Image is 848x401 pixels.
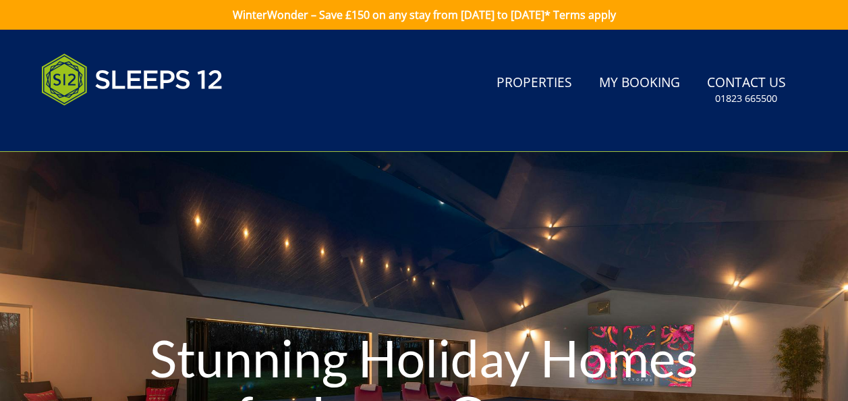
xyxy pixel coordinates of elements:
[41,46,223,113] img: Sleeps 12
[702,68,791,112] a: Contact Us01823 665500
[594,68,685,99] a: My Booking
[715,92,777,105] small: 01823 665500
[491,68,577,99] a: Properties
[34,122,176,133] iframe: Customer reviews powered by Trustpilot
